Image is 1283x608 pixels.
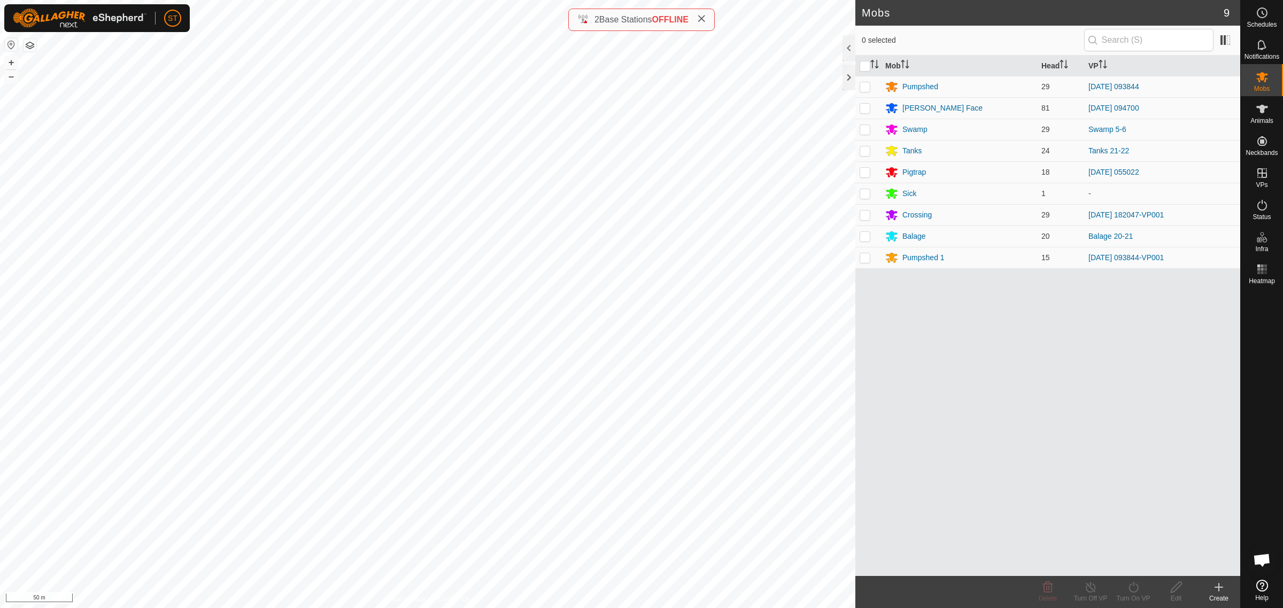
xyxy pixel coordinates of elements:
[1041,146,1050,155] span: 24
[1241,575,1283,605] a: Help
[1197,594,1240,603] div: Create
[5,70,18,83] button: –
[902,124,928,135] div: Swamp
[862,6,1224,19] h2: Mobs
[1084,183,1240,204] td: -
[1224,5,1230,21] span: 9
[385,594,426,604] a: Privacy Policy
[1155,594,1197,603] div: Edit
[1247,21,1277,28] span: Schedules
[902,81,938,92] div: Pumpshed
[1255,595,1269,601] span: Help
[1041,125,1050,134] span: 29
[1041,189,1046,198] span: 1
[902,188,916,199] div: Sick
[862,35,1084,46] span: 0 selected
[438,594,470,604] a: Contact Us
[1041,211,1050,219] span: 29
[594,15,599,24] span: 2
[1088,146,1129,155] a: Tanks 21-22
[881,56,1037,76] th: Mob
[1084,56,1240,76] th: VP
[1041,232,1050,240] span: 20
[1041,82,1050,91] span: 29
[1060,61,1068,70] p-sorticon: Activate to sort
[5,56,18,69] button: +
[1088,232,1133,240] a: Balage 20-21
[902,103,983,114] div: [PERSON_NAME] Face
[1255,246,1268,252] span: Infra
[1041,168,1050,176] span: 18
[1253,214,1271,220] span: Status
[1246,544,1278,576] div: Open chat
[1088,125,1126,134] a: Swamp 5-6
[1250,118,1273,124] span: Animals
[902,209,932,221] div: Crossing
[599,15,652,24] span: Base Stations
[1099,61,1107,70] p-sorticon: Activate to sort
[1037,56,1084,76] th: Head
[1112,594,1155,603] div: Turn On VP
[1088,211,1164,219] a: [DATE] 182047-VP001
[24,39,36,52] button: Map Layers
[13,9,146,28] img: Gallagher Logo
[870,61,879,70] p-sorticon: Activate to sort
[902,167,926,178] div: Pigtrap
[1084,29,1214,51] input: Search (S)
[902,252,945,263] div: Pumpshed 1
[902,231,926,242] div: Balage
[168,13,177,24] span: ST
[1088,168,1139,176] a: [DATE] 055022
[1088,82,1139,91] a: [DATE] 093844
[1245,53,1279,60] span: Notifications
[1041,104,1050,112] span: 81
[901,61,909,70] p-sorticon: Activate to sort
[1249,278,1275,284] span: Heatmap
[652,15,689,24] span: OFFLINE
[902,145,922,157] div: Tanks
[1088,253,1164,262] a: [DATE] 093844-VP001
[1041,253,1050,262] span: 15
[1088,104,1139,112] a: [DATE] 094700
[1256,182,1267,188] span: VPs
[5,38,18,51] button: Reset Map
[1069,594,1112,603] div: Turn Off VP
[1246,150,1278,156] span: Neckbands
[1039,595,1057,602] span: Delete
[1254,85,1270,92] span: Mobs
